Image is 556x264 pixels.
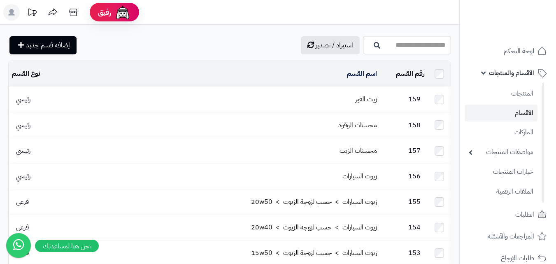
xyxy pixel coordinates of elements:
span: رئيسي [12,171,35,181]
span: استيراد / تصدير [316,40,353,50]
span: طلبات الإرجاع [501,252,534,264]
a: الملفات الرقمية [465,183,537,201]
span: 153 [404,248,425,258]
a: تحديثات المنصة [22,4,42,23]
a: زيوت السيارات > حسب لزوجة الزيوت > 15w50 [251,248,377,258]
a: المراجعات والأسئلة [465,227,551,246]
a: خيارات المنتجات [465,163,537,181]
span: 157 [404,146,425,156]
span: رفيق [98,7,111,17]
span: رئيسي [12,146,35,156]
span: إضافة قسم جديد [26,40,70,50]
a: زيوت السيارات > حسب لزوجة الزيوت > 20w50 [251,197,377,207]
a: الماركات [465,124,537,141]
span: الأقسام والمنتجات [489,67,534,79]
div: رقم القسم [384,69,425,79]
span: رئيسي [12,94,35,104]
span: المراجعات والأسئلة [488,231,534,242]
span: الطلبات [515,209,534,220]
a: زيت القير [356,94,377,104]
a: إضافة قسم جديد [9,36,77,54]
a: محسنات الزيت [340,146,377,156]
span: 154 [404,222,425,232]
span: 159 [404,94,425,104]
a: مواصفات المنتجات [465,143,537,161]
img: ai-face.png [114,4,131,21]
span: 155 [404,197,425,207]
span: فرعى [12,197,33,207]
span: 158 [404,120,425,130]
a: الأقسام [465,105,537,121]
span: رئيسي [12,120,35,130]
a: لوحة التحكم [465,41,551,61]
a: محسنات الوقود [338,120,377,130]
td: نوع القسم [9,61,56,86]
a: زيوت السيارات [342,171,377,181]
span: فرعى [12,222,33,232]
span: 156 [404,171,425,181]
a: استيراد / تصدير [301,36,360,54]
a: اسم القسم [347,69,377,79]
a: الطلبات [465,205,551,224]
a: زيوت السيارات > حسب لزوجة الزيوت > 20w40 [251,222,377,232]
a: المنتجات [465,85,537,103]
span: لوحة التحكم [504,45,534,57]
